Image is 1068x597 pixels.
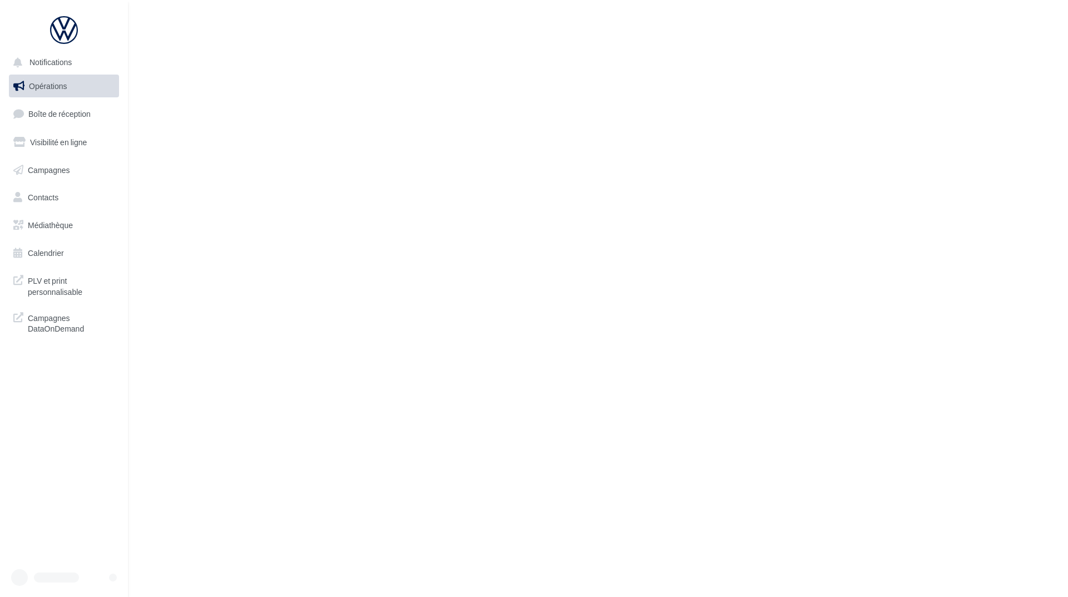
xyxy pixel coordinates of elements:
span: Campagnes DataOnDemand [28,310,115,334]
a: Opérations [7,75,121,98]
span: Contacts [28,193,58,202]
span: Visibilité en ligne [30,137,87,147]
a: PLV et print personnalisable [7,269,121,302]
a: Boîte de réception [7,102,121,126]
span: Calendrier [28,248,64,258]
a: Campagnes [7,159,121,182]
span: Opérations [29,81,67,91]
span: Médiathèque [28,220,73,230]
span: PLV et print personnalisable [28,273,115,297]
a: Visibilité en ligne [7,131,121,154]
a: Contacts [7,186,121,209]
a: Campagnes DataOnDemand [7,306,121,339]
span: Boîte de réception [28,109,91,119]
a: Calendrier [7,241,121,265]
span: Notifications [29,58,72,67]
span: Campagnes [28,165,70,174]
a: Médiathèque [7,214,121,237]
